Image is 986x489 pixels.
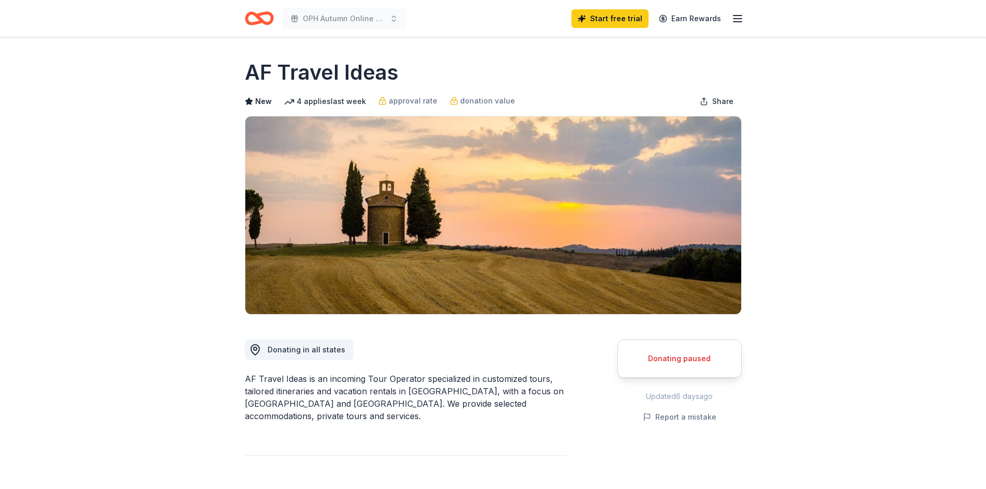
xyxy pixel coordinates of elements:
[245,373,568,422] div: AF Travel Ideas is an incoming Tour Operator specialized in customized tours, tailored itinerarie...
[571,9,649,28] a: Start free trial
[282,8,406,29] button: OPH Autumn Online Auction
[643,411,716,423] button: Report a mistake
[245,58,399,87] h1: AF Travel Ideas
[378,95,437,107] a: approval rate
[303,12,386,25] span: OPH Autumn Online Auction
[712,95,733,108] span: Share
[389,95,437,107] span: approval rate
[255,95,272,108] span: New
[245,6,274,31] a: Home
[284,95,366,108] div: 4 applies last week
[245,116,741,314] img: Image for AF Travel Ideas
[268,345,345,354] span: Donating in all states
[630,352,729,365] div: Donating paused
[450,95,515,107] a: donation value
[617,390,742,403] div: Updated 6 days ago
[460,95,515,107] span: donation value
[653,9,727,28] a: Earn Rewards
[691,91,742,112] button: Share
